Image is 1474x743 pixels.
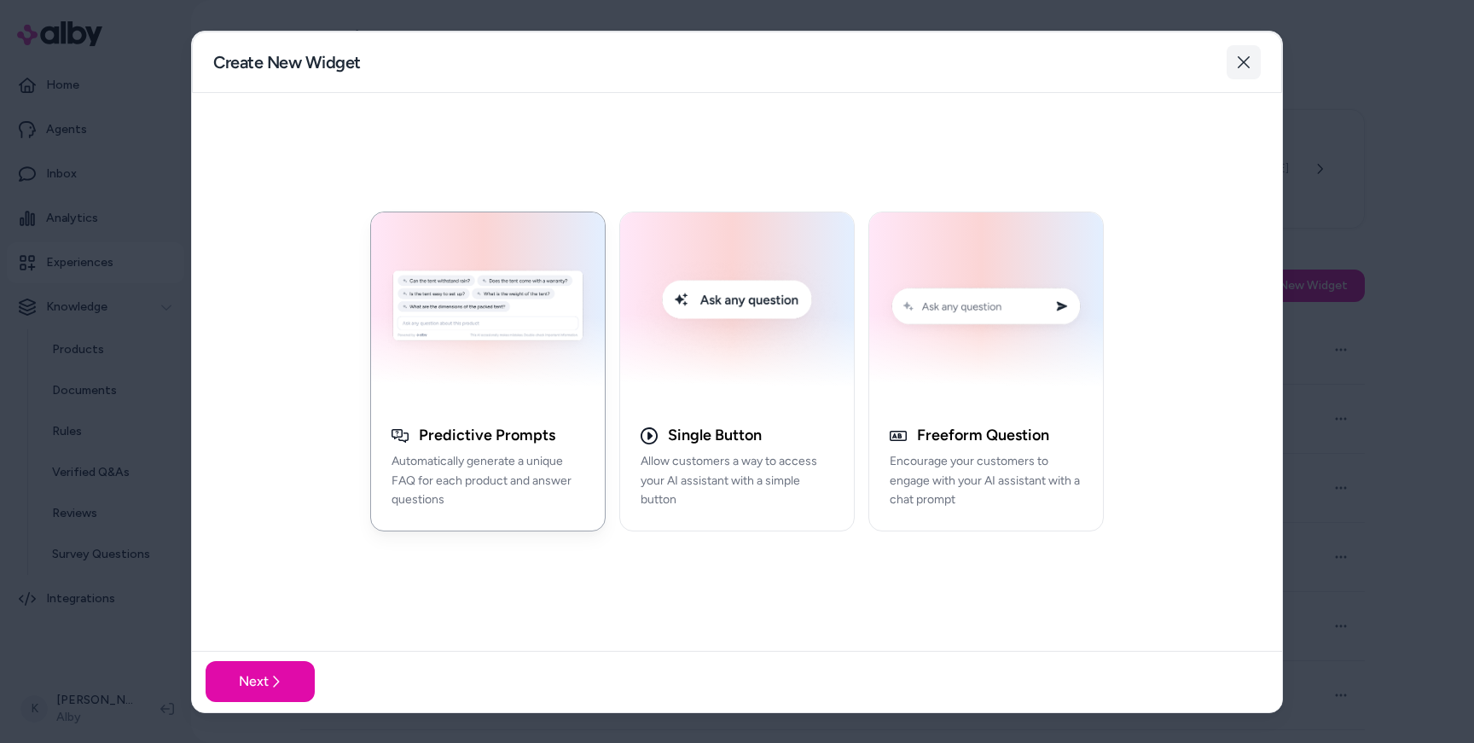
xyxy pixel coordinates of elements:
button: Conversation Prompt ExampleFreeform QuestionEncourage your customers to engage with your AI assis... [868,212,1104,531]
button: Generative Q&A ExamplePredictive PromptsAutomatically generate a unique FAQ for each product and ... [370,212,606,531]
button: Next [206,661,315,702]
p: Encourage your customers to engage with your AI assistant with a chat prompt [890,452,1082,510]
h2: Create New Widget [213,50,361,74]
img: Generative Q&A Example [381,223,595,395]
h3: Freeform Question [917,426,1049,445]
h3: Single Button [668,426,762,445]
h3: Predictive Prompts [419,426,555,445]
img: Conversation Prompt Example [879,223,1093,395]
button: Single Button Embed ExampleSingle ButtonAllow customers a way to access your AI assistant with a ... [619,212,855,531]
p: Allow customers a way to access your AI assistant with a simple button [641,452,833,510]
p: Automatically generate a unique FAQ for each product and answer questions [392,452,584,510]
img: Single Button Embed Example [630,223,844,395]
